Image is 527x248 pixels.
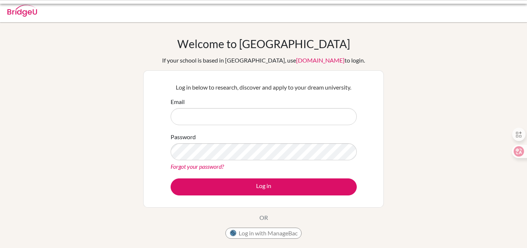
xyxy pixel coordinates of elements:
a: Forgot your password? [171,163,224,170]
p: OR [259,213,268,222]
img: Bridge-U [7,5,37,17]
div: If your school is based in [GEOGRAPHIC_DATA], use to login. [162,56,365,65]
h1: Welcome to [GEOGRAPHIC_DATA] [177,37,350,50]
label: Password [171,133,196,141]
p: Log in below to research, discover and apply to your dream university. [171,83,357,92]
button: Log in [171,178,357,195]
a: [DOMAIN_NAME] [296,57,345,64]
label: Email [171,97,185,106]
button: Log in with ManageBac [225,228,302,239]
